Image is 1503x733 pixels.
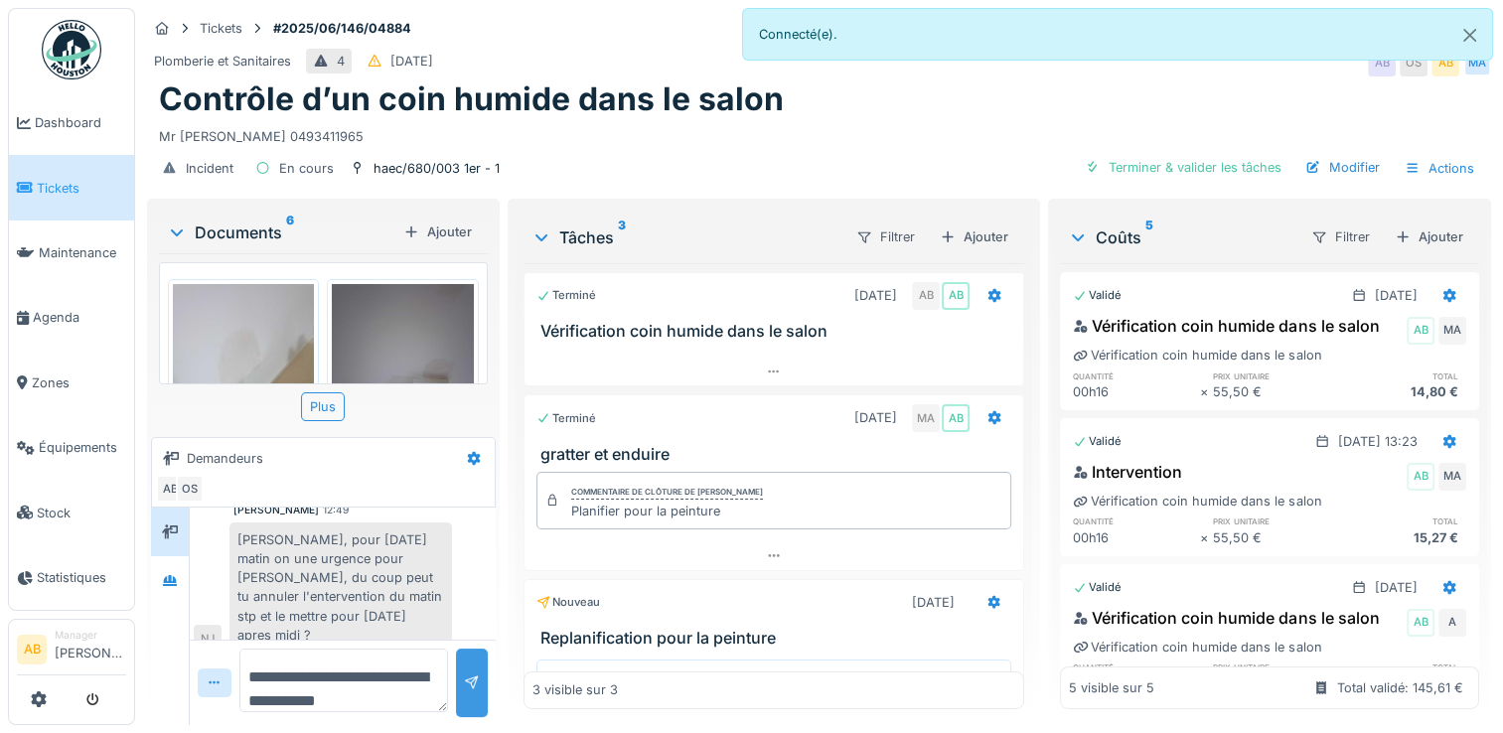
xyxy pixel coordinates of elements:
div: Filtrer [1302,222,1379,251]
img: enh7kgyz63y5qfkmzdvb9dyn1o16 [332,284,473,473]
div: Plomberie et Sanitaires [154,52,291,71]
div: AB [156,475,184,503]
div: Documents [167,220,395,244]
sup: 6 [286,220,294,244]
div: AB [942,282,970,310]
h6: quantité [1073,514,1200,527]
div: 00h16 [1073,528,1200,547]
div: Tickets [200,19,242,38]
img: p5jmukm9xey98g8by6htzf6q4cop [173,284,314,473]
h6: prix unitaire [1213,660,1340,673]
span: Statistiques [37,568,126,587]
div: Manager [55,628,126,643]
div: Terminé [536,287,596,304]
div: OS [176,475,204,503]
div: 55,50 € [1213,528,1340,547]
a: Stock [9,480,134,544]
a: Maintenance [9,220,134,285]
div: AB [912,282,940,310]
div: MA [1438,317,1466,345]
div: Validé [1073,287,1122,304]
div: Ajouter [395,219,480,245]
div: Intervention [1073,460,1182,484]
div: En cours [279,159,334,178]
strong: #2025/06/146/04884 [265,19,419,38]
a: Zones [9,351,134,415]
div: Vérification coin humide dans le salon [1073,346,1321,365]
h3: gratter et enduire [540,445,1015,464]
div: Incident [186,159,233,178]
div: Actions [1396,154,1483,183]
div: Total validé: 145,61 € [1337,678,1463,697]
div: [PERSON_NAME], pour [DATE] matin on une urgence pour [PERSON_NAME], du coup peut tu annuler l'ent... [229,522,452,653]
div: Vérification coin humide dans le salon [1073,638,1321,657]
div: Mr [PERSON_NAME] 0493411965 [159,119,1479,146]
div: [DATE] [1375,578,1418,597]
div: 15,27 € [1339,528,1466,547]
div: haec/680/003 1er - 1 [374,159,500,178]
a: Agenda [9,285,134,350]
div: Terminer & valider les tâches [1077,154,1289,181]
div: AB [1407,317,1434,345]
h6: total [1339,514,1466,527]
div: Vérification coin humide dans le salon [1073,606,1379,630]
span: Dashboard [35,113,126,132]
div: 4 [337,52,345,71]
div: Demandeurs [187,449,263,468]
div: Début [536,660,1011,701]
div: [DATE] 13:23 [1338,432,1418,451]
span: Tickets [37,179,126,198]
div: Validé [1073,433,1122,450]
span: Zones [32,373,126,392]
div: AB [1407,463,1434,491]
div: Connecté(e). [742,8,1494,61]
div: Plus [301,392,345,421]
div: [DATE] [390,52,433,71]
div: MA [1463,49,1491,76]
div: × [1200,528,1213,547]
div: MA [912,404,940,432]
button: Close [1447,9,1492,62]
div: Vérification coin humide dans le salon [1073,492,1321,511]
div: AB [942,404,970,432]
h3: Replanification pour la peinture [540,629,1015,648]
img: Badge_color-CXgf-gQk.svg [42,20,101,79]
div: Terminé [536,410,596,427]
div: OS [1400,49,1428,76]
div: Ajouter [932,223,1016,250]
div: Planifier pour la peinture [571,502,763,520]
div: Validé [1073,579,1122,596]
a: Dashboard [9,90,134,155]
div: NJ [194,625,222,653]
div: [DATE] [854,408,897,427]
h6: total [1339,660,1466,673]
div: 3 visible sur 3 [532,681,618,700]
div: × [1200,382,1213,401]
li: [PERSON_NAME] [55,628,126,670]
div: AB [1407,609,1434,637]
h6: prix unitaire [1213,514,1340,527]
h1: Contrôle d’un coin humide dans le salon [159,80,784,118]
div: Vérification coin humide dans le salon [1073,314,1379,338]
div: 14,80 € [1339,382,1466,401]
div: [DATE] [912,593,955,612]
div: 12:49 [323,503,349,517]
span: Stock [37,504,126,522]
div: AB [1368,49,1396,76]
div: MA [1438,463,1466,491]
a: Statistiques [9,545,134,610]
span: Agenda [33,308,126,327]
a: AB Manager[PERSON_NAME] [17,628,126,675]
div: Filtrer [847,222,924,251]
div: Coûts [1068,225,1294,249]
div: Nouveau [536,594,600,611]
h3: Vérification coin humide dans le salon [540,322,1015,341]
span: Équipements [39,438,126,457]
a: Équipements [9,415,134,480]
div: Modifier [1297,154,1388,181]
a: Tickets [9,155,134,220]
div: Tâches [531,225,839,249]
h6: prix unitaire [1213,369,1340,382]
span: Maintenance [39,243,126,262]
h6: quantité [1073,660,1200,673]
